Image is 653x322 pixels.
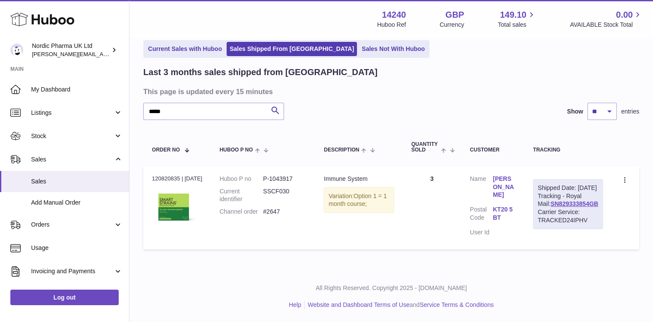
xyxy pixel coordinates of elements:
[382,9,406,21] strong: 14240
[403,166,461,249] td: 3
[493,175,516,199] a: [PERSON_NAME]
[359,42,428,56] a: Sales Not With Huboo
[305,301,494,309] li: and
[470,147,516,153] div: Customer
[31,155,114,164] span: Sales
[32,51,173,57] span: [PERSON_NAME][EMAIL_ADDRESS][DOMAIN_NAME]
[220,208,263,216] dt: Channel order
[328,193,387,208] span: Option 1 = 1 month course;
[32,42,110,58] div: Nordic Pharma UK Ltd
[616,9,633,21] span: 0.00
[10,290,119,305] a: Log out
[533,147,603,153] div: Tracking
[31,244,123,252] span: Usage
[377,21,406,29] div: Huboo Ref
[324,175,394,183] div: Immune System
[10,44,23,57] img: joe.plant@parapharmdev.com
[220,187,263,204] dt: Current identifier
[470,205,493,224] dt: Postal Code
[538,208,598,224] div: Carrier Service: TRACKED24IPHV
[538,184,598,192] div: Shipped Date: [DATE]
[445,9,464,21] strong: GBP
[420,301,494,308] a: Service Terms & Conditions
[324,187,394,213] div: Variation:
[31,199,123,207] span: Add Manual Order
[533,179,603,229] div: Tracking - Royal Mail:
[324,147,359,153] span: Description
[31,85,123,94] span: My Dashboard
[570,21,643,29] span: AVAILABLE Stock Total
[136,284,646,292] p: All Rights Reserved. Copyright 2025 - [DOMAIN_NAME]
[227,42,357,56] a: Sales Shipped From [GEOGRAPHIC_DATA]
[570,9,643,29] a: 0.00 AVAILABLE Stock Total
[440,21,464,29] div: Currency
[263,187,307,204] dd: SSCF030
[470,228,493,237] dt: User Id
[550,200,598,207] a: SN829333854GB
[31,221,114,229] span: Orders
[308,301,410,308] a: Website and Dashboard Terms of Use
[470,175,493,202] dt: Name
[220,147,253,153] span: Huboo P no
[152,185,195,228] img: Immune_System_30sachets_FrontFace.png
[152,147,180,153] span: Order No
[31,132,114,140] span: Stock
[152,175,202,183] div: 120820835 | [DATE]
[498,9,536,29] a: 149.10 Total sales
[500,9,526,21] span: 149.10
[621,107,639,116] span: entries
[31,109,114,117] span: Listings
[145,42,225,56] a: Current Sales with Huboo
[143,87,637,96] h3: This page is updated every 15 minutes
[263,175,307,183] dd: P-1043917
[498,21,536,29] span: Total sales
[411,142,439,153] span: Quantity Sold
[31,267,114,275] span: Invoicing and Payments
[263,208,307,216] dd: #2647
[143,66,378,78] h2: Last 3 months sales shipped from [GEOGRAPHIC_DATA]
[289,301,301,308] a: Help
[567,107,583,116] label: Show
[220,175,263,183] dt: Huboo P no
[493,205,516,222] a: KT20 5BT
[31,177,123,186] span: Sales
